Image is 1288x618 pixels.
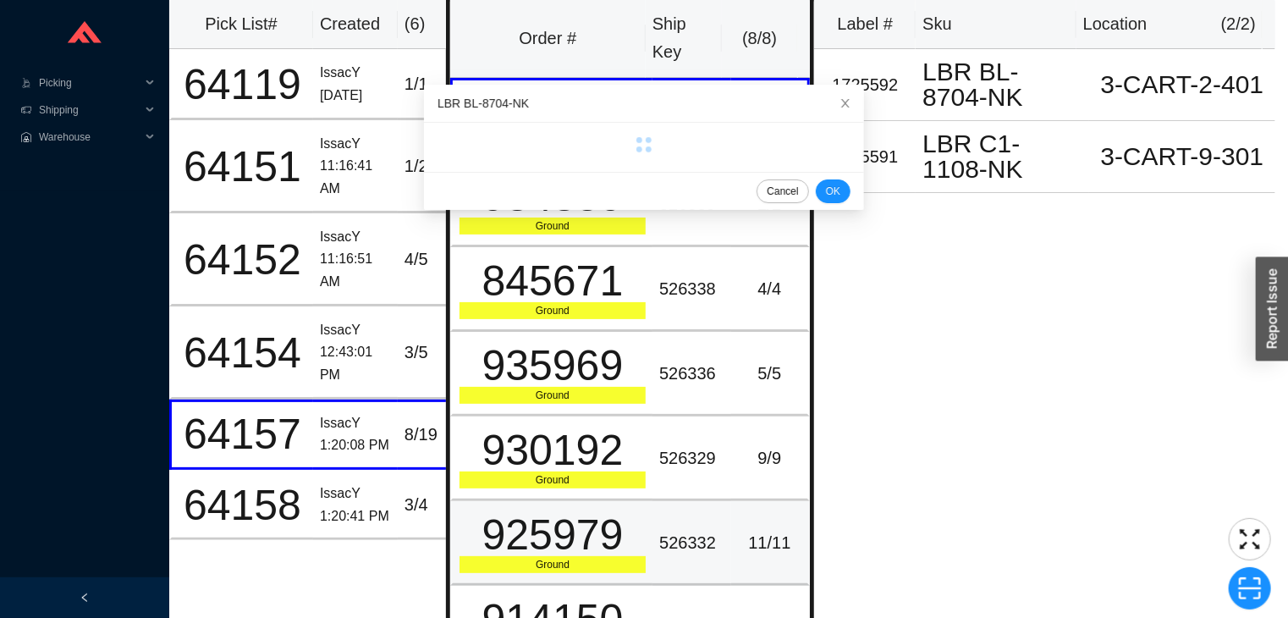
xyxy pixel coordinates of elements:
[1096,72,1269,97] div: 3-CART-2-401
[179,239,306,281] div: 64152
[460,345,646,387] div: 935969
[460,514,646,556] div: 925979
[826,183,840,200] span: OK
[922,59,1082,110] div: LBR BL-8704-NK
[320,248,391,293] div: 11:16:51 AM
[405,152,456,180] div: 1 / 20
[405,10,459,38] div: ( 6 )
[320,505,391,528] div: 1:20:41 PM
[1229,518,1271,560] button: fullscreen
[320,483,391,505] div: IssacY
[1221,10,1256,38] div: ( 2 / 2 )
[320,319,391,342] div: IssacY
[729,25,791,52] div: ( 8 / 8 )
[39,124,140,151] span: Warehouse
[320,226,391,249] div: IssacY
[405,421,456,449] div: 8 / 19
[405,491,456,519] div: 3 / 4
[738,529,801,557] div: 11 / 11
[460,387,646,404] div: Ground
[738,360,801,388] div: 5 / 5
[320,62,391,85] div: IssacY
[460,302,646,319] div: Ground
[320,85,391,108] div: [DATE]
[659,275,724,303] div: 526338
[460,472,646,488] div: Ground
[738,275,801,303] div: 4 / 4
[179,413,306,455] div: 64157
[659,444,724,472] div: 526329
[405,339,456,367] div: 3 / 5
[821,143,909,171] div: 1725591
[179,63,306,106] div: 64119
[80,593,90,603] span: left
[320,133,391,156] div: IssacY
[659,529,724,557] div: 526332
[320,434,391,457] div: 1:20:08 PM
[1083,10,1148,38] div: Location
[827,85,864,122] button: Close
[738,444,801,472] div: 9 / 9
[460,218,646,235] div: Ground
[1230,576,1270,601] span: scan
[1096,144,1269,169] div: 3-CART-9-301
[460,429,646,472] div: 930192
[1230,527,1270,552] span: fullscreen
[1229,567,1271,610] button: scan
[405,246,456,273] div: 4 / 5
[460,556,646,573] div: Ground
[438,94,850,113] div: LBR BL-8704-NK
[460,260,646,302] div: 845671
[179,146,306,188] div: 64151
[320,155,391,200] div: 11:16:41 AM
[659,360,724,388] div: 526336
[179,332,306,374] div: 64154
[767,183,798,200] span: Cancel
[821,71,909,99] div: 1725592
[39,97,140,124] span: Shipping
[39,69,140,97] span: Picking
[757,179,808,203] button: Cancel
[405,70,456,98] div: 1 / 1
[320,412,391,435] div: IssacY
[839,97,851,109] span: close
[179,484,306,527] div: 64158
[320,341,391,386] div: 12:43:01 PM
[816,179,850,203] button: OK
[922,131,1082,182] div: LBR C1-1108-NK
